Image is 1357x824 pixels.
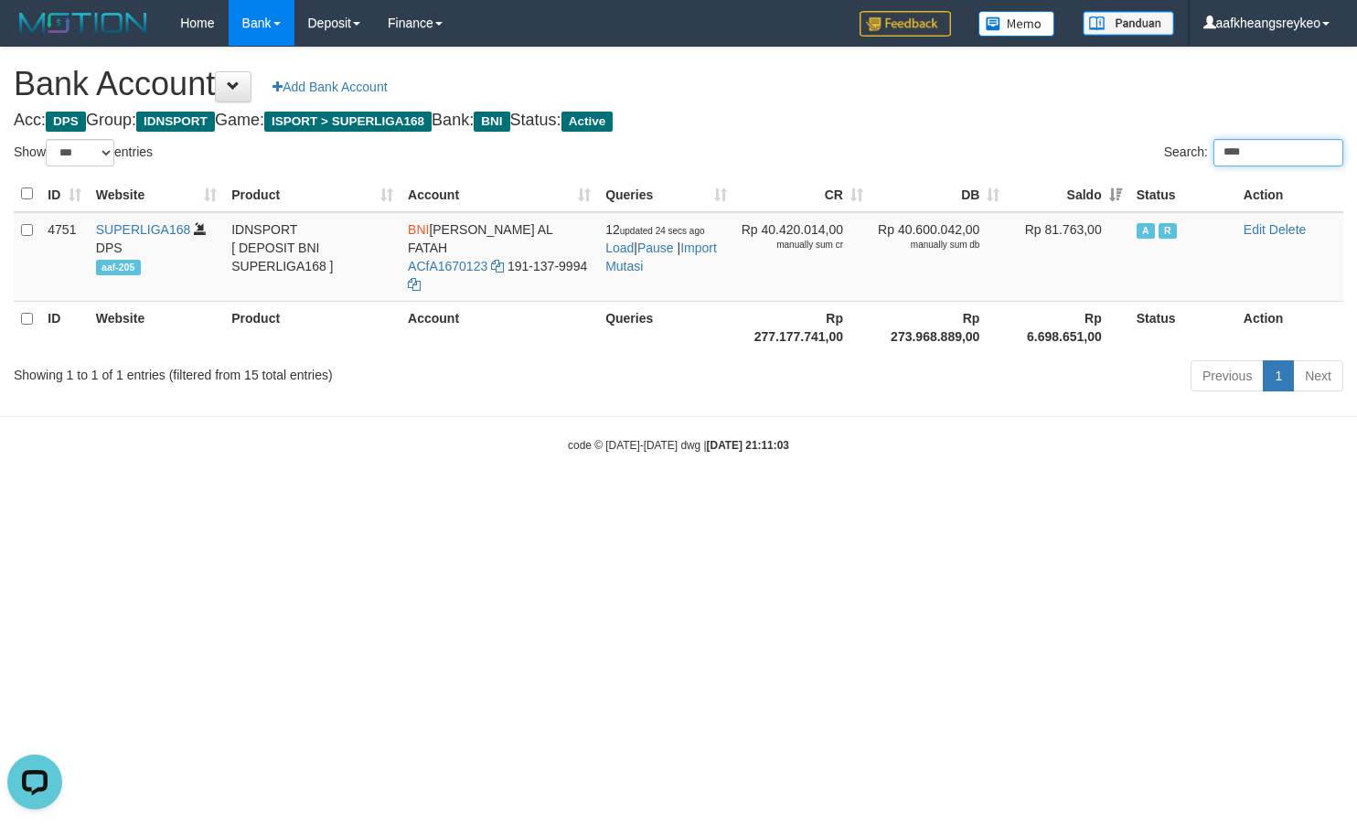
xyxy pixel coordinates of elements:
img: Feedback.jpg [860,11,951,37]
td: Rp 40.420.014,00 [734,212,871,302]
span: DPS [46,112,86,132]
button: Open LiveChat chat widget [7,7,62,62]
a: Import Mutasi [605,241,717,273]
span: IDNSPORT [136,112,215,132]
a: SUPERLIGA168 [96,222,191,237]
a: ACfA1670123 [408,259,487,273]
a: Copy 1911379994 to clipboard [408,277,421,292]
th: Account: activate to sort column ascending [401,177,598,212]
span: Active [561,112,614,132]
th: Website: activate to sort column ascending [89,177,224,212]
label: Show entries [14,139,153,166]
a: Pause [637,241,674,255]
td: [PERSON_NAME] AL FATAH 191-137-9994 [401,212,598,302]
th: Product: activate to sort column ascending [224,177,401,212]
span: BNI [408,222,429,237]
th: ID: activate to sort column ascending [40,177,89,212]
th: Saldo: activate to sort column ascending [1007,177,1128,212]
a: Load [605,241,634,255]
td: 4751 [40,212,89,302]
th: Rp 6.698.651,00 [1007,301,1128,353]
th: Status [1129,301,1236,353]
img: panduan.png [1083,11,1174,36]
img: MOTION_logo.png [14,9,153,37]
th: DB: activate to sort column ascending [871,177,1007,212]
span: aaf-205 [96,260,141,275]
a: Add Bank Account [261,71,399,102]
select: Showentries [46,139,114,166]
td: Rp 81.763,00 [1007,212,1128,302]
input: Search: [1213,139,1343,166]
strong: [DATE] 21:11:03 [707,439,789,452]
a: Delete [1269,222,1306,237]
span: Running [1159,223,1177,239]
th: CR: activate to sort column ascending [734,177,871,212]
th: Product [224,301,401,353]
th: Rp 277.177.741,00 [734,301,871,353]
th: Status [1129,177,1236,212]
a: Previous [1191,360,1264,391]
th: Action [1236,177,1343,212]
label: Search: [1164,139,1343,166]
a: 1 [1263,360,1294,391]
img: Button%20Memo.svg [978,11,1055,37]
h1: Bank Account [14,66,1343,102]
small: code © [DATE]-[DATE] dwg | [568,439,789,452]
th: Queries: activate to sort column ascending [598,177,733,212]
td: DPS [89,212,224,302]
a: Copy ACfA1670123 to clipboard [491,259,504,273]
div: manually sum db [878,239,979,251]
th: Queries [598,301,733,353]
th: Website [89,301,224,353]
span: updated 24 secs ago [620,226,705,236]
span: Active [1137,223,1155,239]
div: Showing 1 to 1 of 1 entries (filtered from 15 total entries) [14,358,551,384]
div: manually sum cr [742,239,843,251]
a: Edit [1244,222,1266,237]
span: BNI [474,112,509,132]
span: ISPORT > SUPERLIGA168 [264,112,432,132]
th: ID [40,301,89,353]
th: Action [1236,301,1343,353]
th: Account [401,301,598,353]
a: Next [1293,360,1343,391]
span: | | [605,222,717,273]
h4: Acc: Group: Game: Bank: Status: [14,112,1343,130]
td: IDNSPORT [ DEPOSIT BNI SUPERLIGA168 ] [224,212,401,302]
th: Rp 273.968.889,00 [871,301,1007,353]
td: Rp 40.600.042,00 [871,212,1007,302]
span: 12 [605,222,704,237]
